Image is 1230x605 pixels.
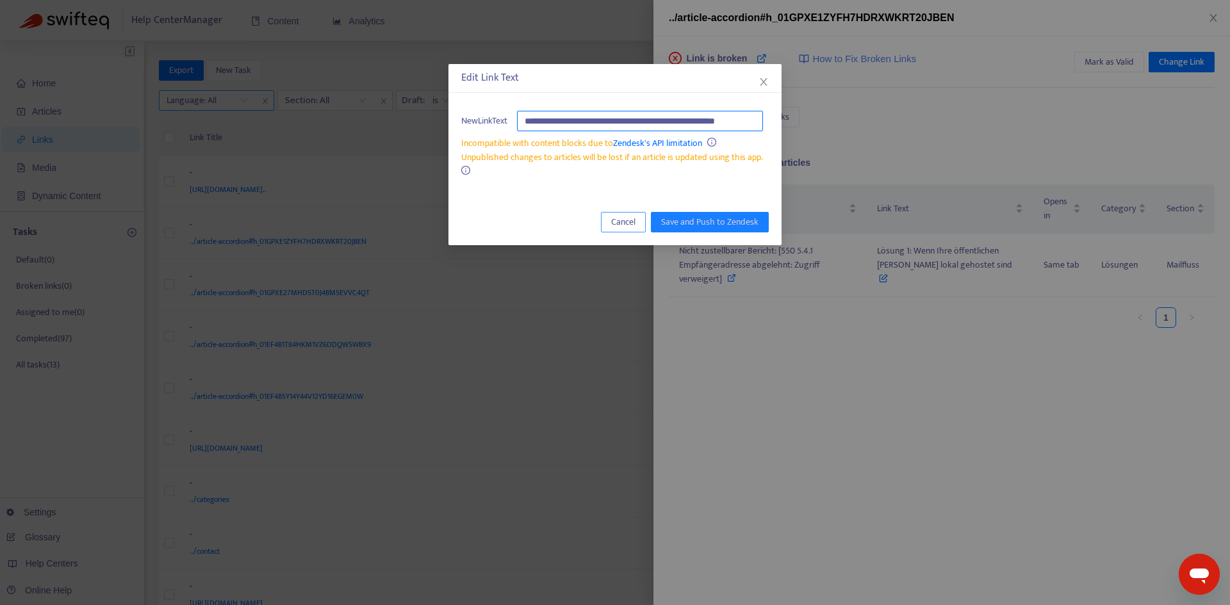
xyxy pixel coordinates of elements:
[461,114,507,128] span: New Link Text
[707,138,716,147] span: info-circle
[461,166,470,175] span: info-circle
[461,70,769,86] div: Edit Link Text
[601,212,646,232] button: Cancel
[1179,554,1220,595] iframe: Button to launch messaging window
[651,212,769,232] button: Save and Push to Zendesk
[611,215,635,229] span: Cancel
[461,150,763,165] span: Unpublished changes to articles will be lost if an article is updated using this app.
[757,75,771,89] button: Close
[461,136,702,150] span: Incompatible with content blocks due to
[758,77,769,87] span: close
[613,136,702,150] a: Zendesk's API limitation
